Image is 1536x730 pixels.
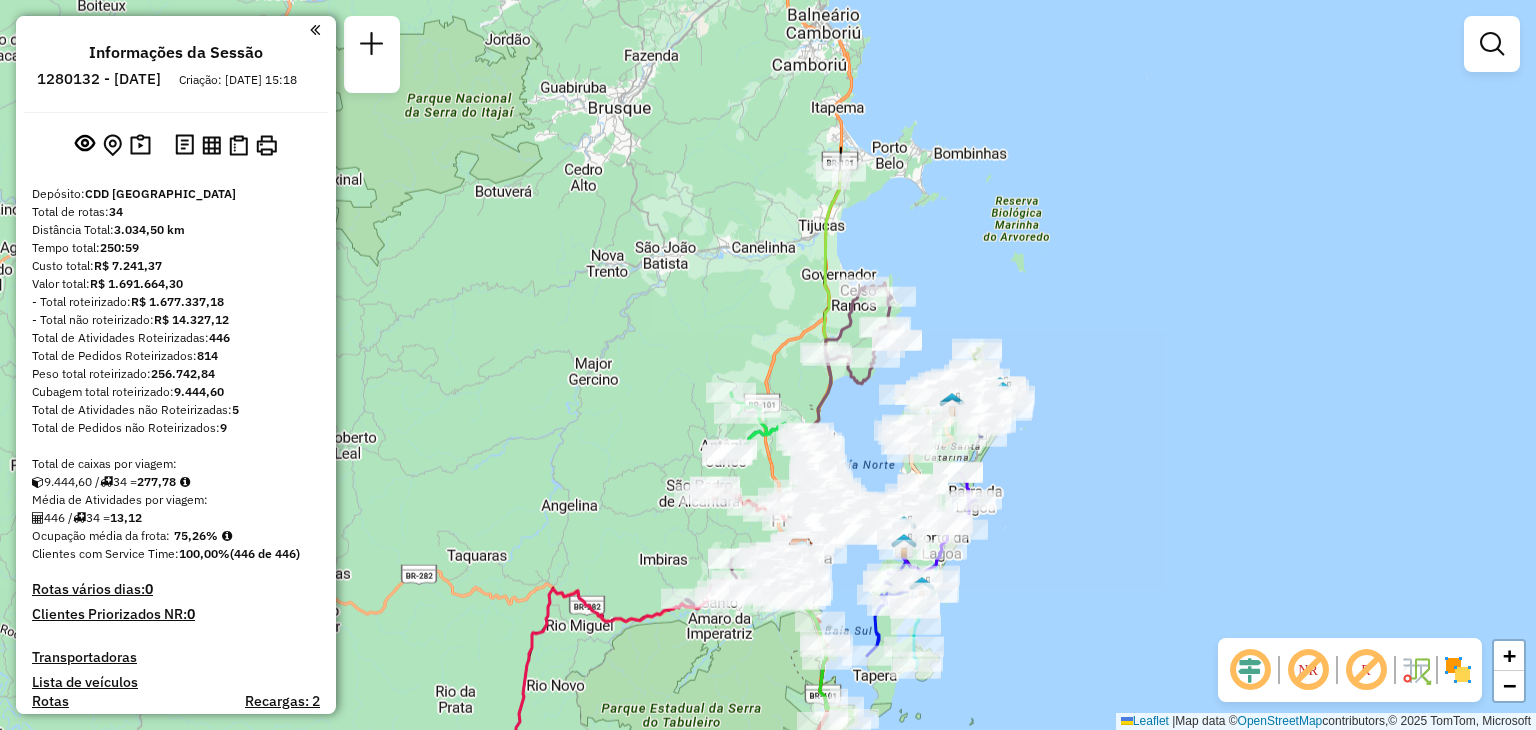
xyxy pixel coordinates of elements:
strong: 814 [197,348,218,363]
a: Zoom out [1494,671,1524,701]
h4: Clientes Priorizados NR: [32,606,320,623]
div: Custo total: [32,257,320,275]
em: Média calculada utilizando a maior ocupação (%Peso ou %Cubagem) de cada rota da sessão. Rotas cro... [222,530,232,542]
img: PA Ilha [987,376,1013,402]
button: Exibir sessão original [71,129,99,161]
strong: 0 [187,605,195,623]
a: Zoom in [1494,641,1524,671]
h4: Rotas vários dias: [32,581,320,598]
strong: R$ 14.327,12 [154,312,229,327]
button: Imprimir Rotas [252,131,281,160]
img: Fluxo de ruas [1400,654,1432,686]
img: FAD - Vargem Grande [939,392,965,418]
strong: 13,12 [110,510,142,525]
div: Total de Pedidos não Roteirizados: [32,419,320,437]
span: Exibir NR [1284,646,1332,694]
a: Clique aqui para minimizar o painel [310,18,320,41]
div: Cubagem total roteirizado: [32,383,320,401]
div: Total de rotas: [32,203,320,221]
button: Centralizar mapa no depósito ou ponto de apoio [99,130,126,161]
span: Ocupação média da frota: [32,528,170,543]
button: Logs desbloquear sessão [171,130,198,161]
div: Map data © contributors,© 2025 TomTom, Microsoft [1116,713,1536,730]
img: 2368 - Warecloud Autódromo [909,576,935,602]
a: OpenStreetMap [1238,714,1323,728]
i: Total de Atividades [32,512,44,524]
button: Visualizar relatório de Roteirização [198,131,225,158]
div: - Total não roteirizado: [32,311,320,329]
strong: 250:59 [100,240,139,255]
strong: (446 de 446) [230,546,300,561]
strong: 100,00% [179,546,230,561]
h4: Transportadoras [32,649,320,666]
i: Cubagem total roteirizado [32,476,44,488]
strong: 9.444,60 [174,384,224,399]
h4: Recargas: 2 [245,693,320,710]
button: Visualizar Romaneio [225,131,252,160]
div: Tempo total: [32,239,320,257]
span: + [1503,643,1516,668]
i: Total de rotas [73,512,86,524]
strong: 3.034,50 km [114,222,185,237]
div: Total de Pedidos Roteirizados: [32,347,320,365]
strong: 277,78 [137,474,176,489]
span: − [1503,673,1516,698]
h6: 1280132 - [DATE] [37,70,161,88]
strong: 75,26% [174,528,218,543]
strong: 9 [220,420,227,435]
div: 446 / 34 = [32,509,320,527]
img: FAD - Pirajubae [891,533,917,559]
a: Leaflet [1121,714,1169,728]
i: Total de rotas [100,476,113,488]
div: Depósito: [32,185,320,203]
div: Peso total roteirizado: [32,365,320,383]
div: Total de Atividades Roteirizadas: [32,329,320,347]
span: | [1172,714,1175,728]
div: 9.444,60 / 34 = [32,473,320,491]
a: Rotas [32,693,69,710]
div: Total de Atividades não Roteirizadas: [32,401,320,419]
div: Criação: [DATE] 15:18 [171,71,305,89]
strong: 5 [232,402,239,417]
strong: 34 [109,204,123,219]
span: Ocultar deslocamento [1226,646,1274,694]
a: Exibir filtros [1472,24,1512,64]
div: - Total roteirizado: [32,293,320,311]
strong: R$ 7.241,37 [94,258,162,273]
strong: 446 [209,330,230,345]
span: Exibir rótulo [1342,646,1390,694]
strong: R$ 1.691.664,30 [90,276,183,291]
img: CDD Florianópolis [788,538,814,564]
h4: Lista de veículos [32,674,320,691]
span: Clientes com Service Time: [32,546,179,561]
div: Valor total: [32,275,320,293]
img: Ilha Centro [891,515,917,541]
div: Distância Total: [32,221,320,239]
h4: Informações da Sessão [89,43,263,62]
img: 2311 - Warecloud Vargem do Bom Jesus [990,381,1016,407]
a: Nova sessão e pesquisa [352,24,392,69]
img: Exibir/Ocultar setores [1442,654,1474,686]
div: Total de caixas por viagem: [32,455,320,473]
strong: 0 [145,580,153,598]
strong: CDD [GEOGRAPHIC_DATA] [85,186,236,201]
img: 712 UDC Full Palhoça [789,539,815,565]
strong: R$ 1.677.337,18 [131,294,224,309]
i: Meta Caixas/viagem: 172,72 Diferença: 105,06 [180,476,190,488]
strong: 256.742,84 [151,366,215,381]
div: Média de Atividades por viagem: [32,491,320,509]
button: Painel de Sugestão [126,130,155,161]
